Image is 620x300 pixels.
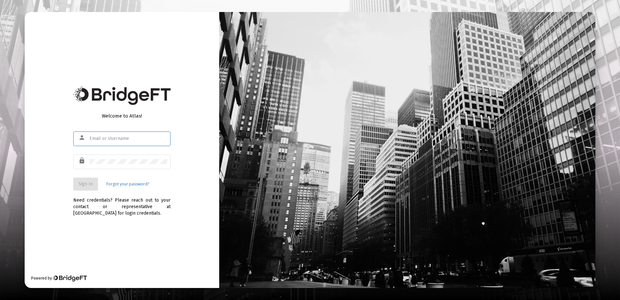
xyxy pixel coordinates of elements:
[53,275,87,281] img: Bridge Financial Technology Logo
[89,136,167,141] input: Email or Username
[73,113,171,119] div: Welcome to Atlas!
[78,157,86,165] mat-icon: lock
[31,275,87,281] div: Powered by
[106,181,149,187] a: Forgot your password?
[78,134,86,142] mat-icon: person
[73,178,98,191] button: Sign In
[78,181,93,187] span: Sign In
[73,191,171,217] div: Need credentials? Please reach out to your contact or representative at [GEOGRAPHIC_DATA] for log...
[73,86,171,105] img: Bridge Financial Technology Logo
